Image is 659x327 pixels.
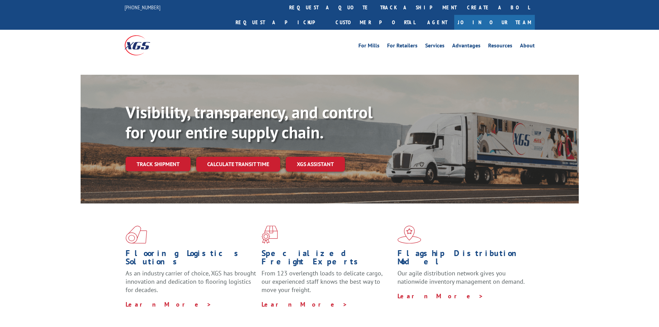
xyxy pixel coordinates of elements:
a: Learn More > [126,300,212,308]
b: Visibility, transparency, and control for your entire supply chain. [126,101,373,143]
a: Agent [420,15,454,30]
a: Resources [488,43,512,51]
a: XGS ASSISTANT [286,157,345,172]
a: Request a pickup [230,15,330,30]
p: From 123 overlength loads to delicate cargo, our experienced staff knows the best way to move you... [262,269,392,300]
img: xgs-icon-focused-on-flooring-red [262,226,278,244]
a: Advantages [452,43,480,51]
a: Track shipment [126,157,191,171]
span: As an industry carrier of choice, XGS has brought innovation and dedication to flooring logistics... [126,269,256,294]
h1: Flagship Distribution Model [397,249,528,269]
a: Learn More > [397,292,484,300]
a: Customer Portal [330,15,420,30]
a: Join Our Team [454,15,535,30]
h1: Specialized Freight Experts [262,249,392,269]
h1: Flooring Logistics Solutions [126,249,256,269]
span: Our agile distribution network gives you nationwide inventory management on demand. [397,269,525,285]
a: [PHONE_NUMBER] [125,4,161,11]
a: For Mills [358,43,379,51]
img: xgs-icon-total-supply-chain-intelligence-red [126,226,147,244]
a: Calculate transit time [196,157,280,172]
a: Learn More > [262,300,348,308]
a: Services [425,43,445,51]
a: About [520,43,535,51]
img: xgs-icon-flagship-distribution-model-red [397,226,421,244]
a: For Retailers [387,43,418,51]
